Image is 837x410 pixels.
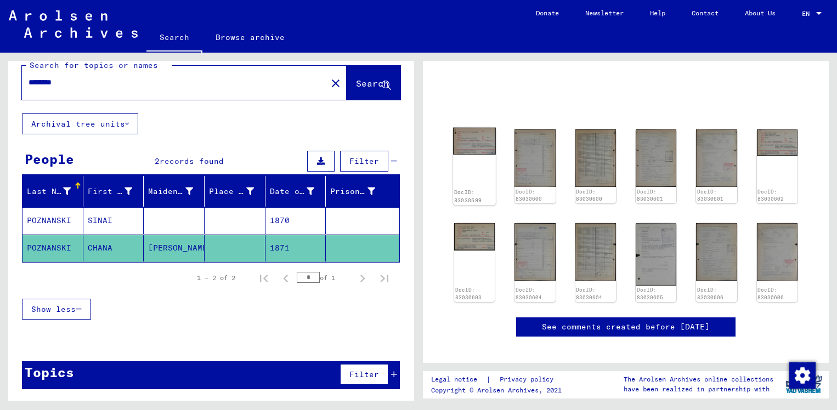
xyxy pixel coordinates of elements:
span: Filter [349,369,379,379]
a: DocID: 83030600 [576,189,602,202]
mat-cell: 1871 [265,235,326,261]
button: Clear [325,72,347,94]
button: Filter [340,364,388,385]
button: Filter [340,151,388,172]
div: Prisoner # [330,186,375,197]
a: DocID: 83030600 [516,189,542,202]
a: DocID: 83030602 [757,189,784,202]
img: 001.jpg [636,223,676,285]
span: Filter [349,156,379,166]
div: Date of Birth [270,186,315,197]
button: Show less [22,299,91,320]
a: DocID: 83030604 [516,287,542,300]
div: Maiden Name [148,183,207,200]
img: 001.jpg [757,129,798,156]
mat-cell: SINAI [83,207,144,234]
a: Privacy policy [491,374,567,385]
button: Previous page [275,267,297,289]
a: DocID: 83030599 [454,190,482,204]
img: 002.jpg [575,129,616,187]
a: DocID: 83030601 [637,189,663,202]
mat-cell: CHANA [83,235,144,261]
a: Legal notice [431,374,486,385]
img: 002.jpg [696,129,737,186]
div: | [431,374,567,385]
div: Last Name [27,186,71,197]
div: Prisoner # [330,183,389,200]
div: First Name [88,186,133,197]
div: First Name [88,183,146,200]
div: Zustimmung ändern [789,362,815,388]
span: 2 [155,156,160,166]
img: 001.jpg [454,223,495,250]
mat-cell: POZNANSKI [22,235,83,261]
mat-label: Search for topics or names [30,60,158,70]
img: 001.jpg [696,223,737,281]
div: Maiden Name [148,186,193,197]
mat-icon: close [329,77,342,90]
mat-header-cell: Prisoner # [326,176,399,207]
a: See comments created before [DATE] [542,321,710,333]
mat-header-cell: First Name [83,176,144,207]
mat-cell: POZNANSKI [22,207,83,234]
div: 1 – 2 of 2 [197,273,235,283]
mat-cell: [PERSON_NAME] [144,235,205,261]
div: People [25,149,74,169]
img: yv_logo.png [783,371,824,398]
mat-select-trigger: EN [802,9,810,18]
mat-header-cell: Place of Birth [205,176,265,207]
div: Place of Birth [209,183,268,200]
div: Place of Birth [209,186,254,197]
button: Next page [352,267,374,289]
img: Zustimmung ändern [789,362,816,389]
mat-cell: 1870 [265,207,326,234]
img: 001.jpg [514,223,555,281]
a: DocID: 83030606 [697,287,723,300]
div: Last Name [27,183,84,200]
div: of 1 [297,272,352,283]
img: Arolsen_neg.svg [9,10,138,38]
img: 001.jpg [514,129,555,186]
mat-header-cell: Maiden Name [144,176,205,207]
a: Search [146,24,202,53]
p: The Arolsen Archives online collections [624,374,773,384]
img: 001.jpg [636,129,676,187]
button: Archival tree units [22,113,138,134]
button: First page [253,267,275,289]
div: Date of Birth [270,183,329,200]
a: DocID: 83030606 [757,287,784,300]
span: records found [160,156,224,166]
mat-header-cell: Last Name [22,176,83,207]
button: Last page [374,267,395,289]
a: DocID: 83030601 [697,189,723,202]
button: Search [347,66,400,100]
img: 001.jpg [453,128,496,155]
span: Show less [31,304,76,314]
span: Search [356,78,389,89]
img: 002.jpg [575,223,616,281]
a: Browse archive [202,24,298,50]
p: have been realized in partnership with [624,384,773,394]
p: Copyright © Arolsen Archives, 2021 [431,385,567,395]
mat-header-cell: Date of Birth [265,176,326,207]
a: DocID: 83030603 [455,287,482,300]
div: Topics [25,362,74,382]
a: DocID: 83030604 [576,287,602,300]
img: 002.jpg [757,223,798,280]
a: DocID: 83030605 [637,287,663,300]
